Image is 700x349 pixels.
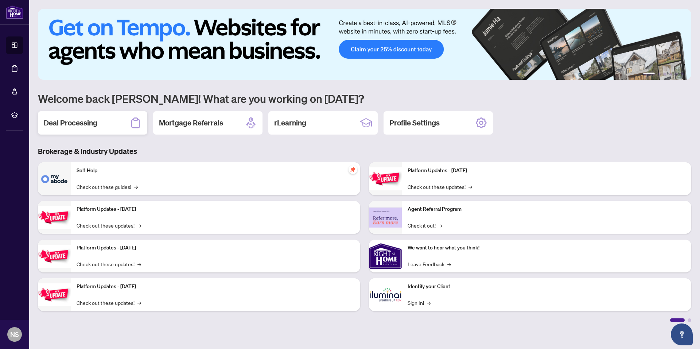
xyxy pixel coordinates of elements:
[38,245,71,268] img: Platform Updates - July 21, 2025
[369,208,402,228] img: Agent Referral Program
[408,299,431,307] a: Sign In!→
[274,118,306,128] h2: rLearning
[44,118,97,128] h2: Deal Processing
[675,73,678,75] button: 5
[6,5,23,19] img: logo
[439,221,442,229] span: →
[77,244,354,252] p: Platform Updates - [DATE]
[38,92,691,105] h1: Welcome back [PERSON_NAME]! What are you working on [DATE]?
[77,167,354,175] p: Self-Help
[349,165,357,174] span: pushpin
[134,183,138,191] span: →
[137,260,141,268] span: →
[408,221,442,229] a: Check it out!→
[369,167,402,190] img: Platform Updates - June 23, 2025
[408,244,685,252] p: We want to hear what you think!
[408,260,451,268] a: Leave Feedback→
[427,299,431,307] span: →
[38,146,691,156] h3: Brokerage & Industry Updates
[408,183,472,191] a: Check out these updates!→
[681,73,684,75] button: 6
[389,118,440,128] h2: Profile Settings
[10,329,19,340] span: NS
[671,323,693,345] button: Open asap
[137,299,141,307] span: →
[77,260,141,268] a: Check out these updates!→
[38,283,71,306] img: Platform Updates - July 8, 2025
[669,73,672,75] button: 4
[137,221,141,229] span: →
[643,73,655,75] button: 1
[408,167,685,175] p: Platform Updates - [DATE]
[369,240,402,272] img: We want to hear what you think!
[408,283,685,291] p: Identify your Client
[664,73,666,75] button: 3
[369,278,402,311] img: Identify your Client
[38,206,71,229] img: Platform Updates - September 16, 2025
[658,73,661,75] button: 2
[77,221,141,229] a: Check out these updates!→
[447,260,451,268] span: →
[408,205,685,213] p: Agent Referral Program
[38,162,71,195] img: Self-Help
[159,118,223,128] h2: Mortgage Referrals
[77,183,138,191] a: Check out these guides!→
[77,283,354,291] p: Platform Updates - [DATE]
[38,9,691,80] img: Slide 0
[77,205,354,213] p: Platform Updates - [DATE]
[468,183,472,191] span: →
[77,299,141,307] a: Check out these updates!→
